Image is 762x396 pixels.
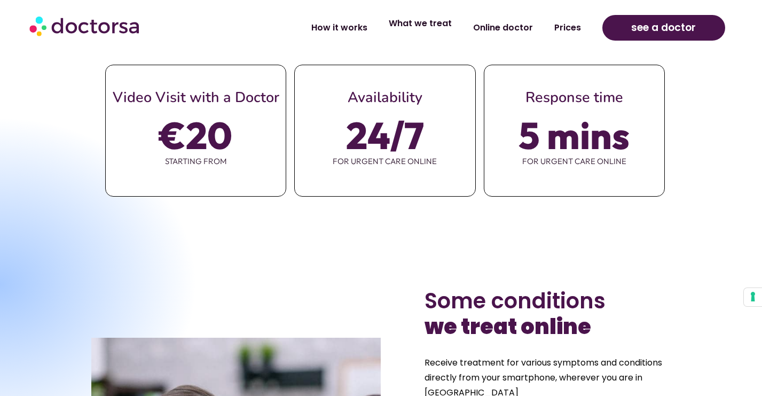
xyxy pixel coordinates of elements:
[744,288,762,306] button: Your consent preferences for tracking technologies
[113,88,279,107] span: Video Visit with a Doctor​
[346,120,424,150] span: 24/7
[106,150,286,173] span: starting from
[462,15,544,40] a: Online doctor
[378,11,462,36] a: What we treat
[544,15,592,40] a: Prices
[525,88,623,107] span: Response time
[631,19,696,36] span: see a doctor
[519,120,630,150] span: 5 mins
[202,15,592,40] nav: Menu
[301,15,378,40] a: How it works
[159,120,232,150] span: €20
[425,288,671,339] h2: Some conditions
[484,150,664,173] span: for urgent care online
[425,312,591,341] b: we treat online
[295,150,475,173] span: for urgent care online
[348,88,422,107] span: Availability
[602,15,725,41] a: see a doctor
